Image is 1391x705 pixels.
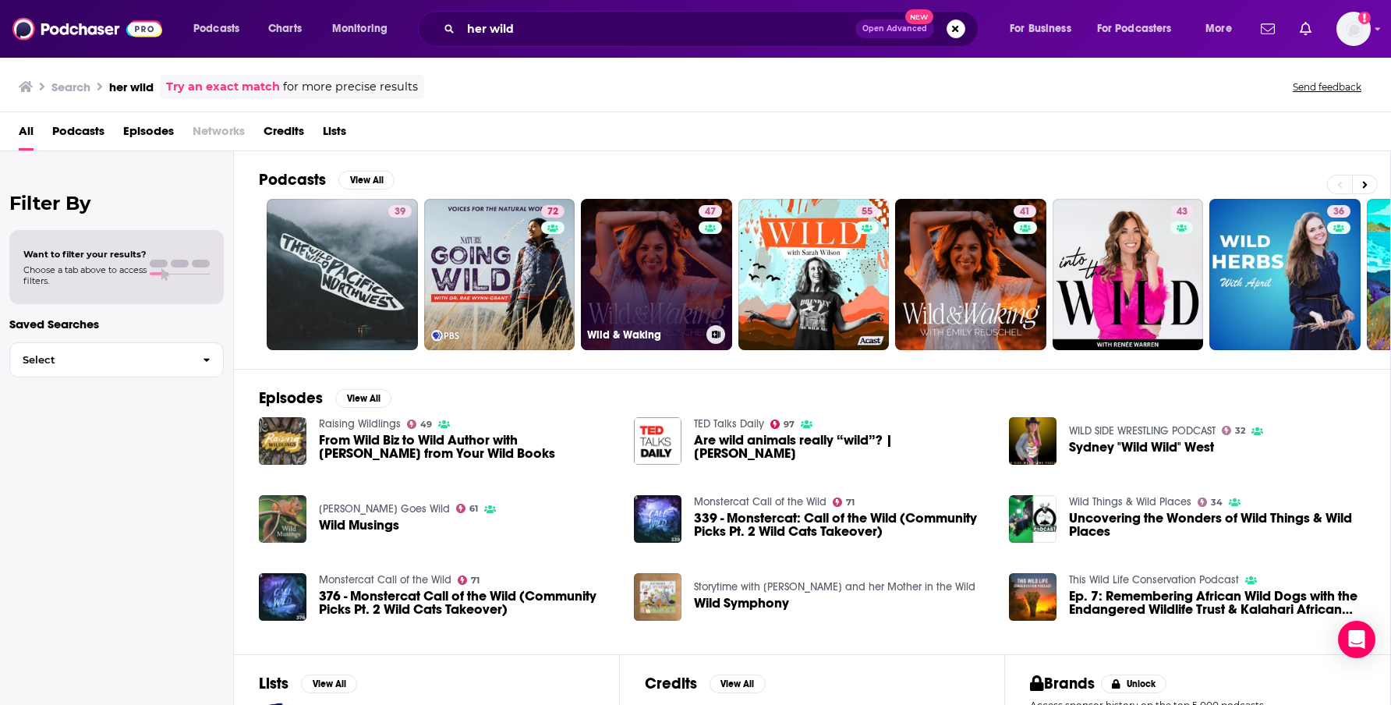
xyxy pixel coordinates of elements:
[319,519,399,532] a: Wild Musings
[1336,12,1371,46] span: Logged in as LornaG
[855,205,879,218] a: 55
[319,590,615,616] a: 376 - Monstercat Call of the Wild (Community Picks Pt. 2 Wild Cats Takeover)
[855,19,934,38] button: Open AdvancedNew
[1097,18,1172,40] span: For Podcasters
[23,264,147,286] span: Choose a tab above to access filters.
[1222,426,1246,435] a: 32
[1327,205,1350,218] a: 36
[1195,16,1251,41] button: open menu
[166,78,280,96] a: Try an exact match
[541,205,565,218] a: 72
[388,205,412,218] a: 39
[433,11,993,47] div: Search podcasts, credits, & more...
[259,388,323,408] h2: Episodes
[267,199,418,350] a: 39
[581,199,732,350] a: 47Wild & Waking
[1358,12,1371,24] svg: Add a profile image
[1069,590,1365,616] a: Ep. 7: Remembering African Wild Dogs with the Endangered Wildlife Trust & Kalahari African Wild D...
[1069,512,1365,538] a: Uncovering the Wonders of Wild Things & Wild Places
[895,199,1046,350] a: 41
[1235,427,1245,434] span: 32
[999,16,1091,41] button: open menu
[1087,16,1195,41] button: open menu
[1014,205,1036,218] a: 41
[9,317,224,331] p: Saved Searches
[9,192,224,214] h2: Filter By
[694,434,990,460] a: Are wild animals really “wild”? | Emma Marris
[458,576,480,585] a: 71
[694,495,826,508] a: Monstercat Call of the Wild
[259,674,357,693] a: ListsView All
[1101,675,1167,693] button: Unlock
[301,675,357,693] button: View All
[319,502,450,515] a: Mooney Goes Wild
[1209,199,1361,350] a: 36
[319,434,615,460] span: From Wild Biz to Wild Author with [PERSON_NAME] from Your Wild Books
[1069,495,1191,508] a: Wild Things & Wild Places
[259,674,288,693] h2: Lists
[332,18,388,40] span: Monitoring
[710,675,766,693] button: View All
[699,205,722,218] a: 47
[1338,621,1375,658] div: Open Intercom Messenger
[1030,674,1095,693] h2: Brands
[321,16,408,41] button: open menu
[1069,441,1214,454] span: Sydney "Wild Wild" West
[1010,18,1071,40] span: For Business
[259,495,306,543] img: Wild Musings
[1020,204,1030,220] span: 41
[694,597,789,610] a: Wild Symphony
[1009,495,1057,543] img: Uncovering the Wonders of Wild Things & Wild Places
[338,171,395,190] button: View All
[123,119,174,151] a: Episodes
[182,16,260,41] button: open menu
[634,417,681,465] img: Are wild animals really “wild”? | Emma Marris
[1009,573,1057,621] img: Ep. 7: Remembering African Wild Dogs with the Endangered Wildlife Trust & Kalahari African Wild D...
[469,505,478,512] span: 61
[12,14,162,44] img: Podchaser - Follow, Share and Rate Podcasts
[862,25,927,33] span: Open Advanced
[335,389,391,408] button: View All
[23,249,147,260] span: Want to filter your results?
[52,119,104,151] a: Podcasts
[1177,204,1187,220] span: 43
[259,573,306,621] img: 376 - Monstercat Call of the Wild (Community Picks Pt. 2 Wild Cats Takeover)
[862,204,872,220] span: 55
[634,573,681,621] a: Wild Symphony
[258,16,311,41] a: Charts
[10,355,190,365] span: Select
[259,170,395,190] a: PodcastsView All
[319,417,401,430] a: Raising Wildlings
[587,328,700,342] h3: Wild & Waking
[268,18,302,40] span: Charts
[193,18,239,40] span: Podcasts
[694,580,975,593] a: Storytime with Tula Jane and her Mother in the Wild
[694,512,990,538] a: 339 - Monstercat: Call of the Wild (Community Picks Pt. 2 Wild Cats Takeover)
[738,199,890,350] a: 55
[1009,417,1057,465] img: Sydney "Wild Wild" West
[1211,499,1223,506] span: 34
[259,417,306,465] img: From Wild Biz to Wild Author with Brooke Davis from Your Wild Books
[319,573,451,586] a: Monstercat Call of the Wild
[19,119,34,151] a: All
[259,170,326,190] h2: Podcasts
[634,495,681,543] a: 339 - Monstercat: Call of the Wild (Community Picks Pt. 2 Wild Cats Takeover)
[645,674,697,693] h2: Credits
[471,577,480,584] span: 71
[1205,18,1232,40] span: More
[846,499,855,506] span: 71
